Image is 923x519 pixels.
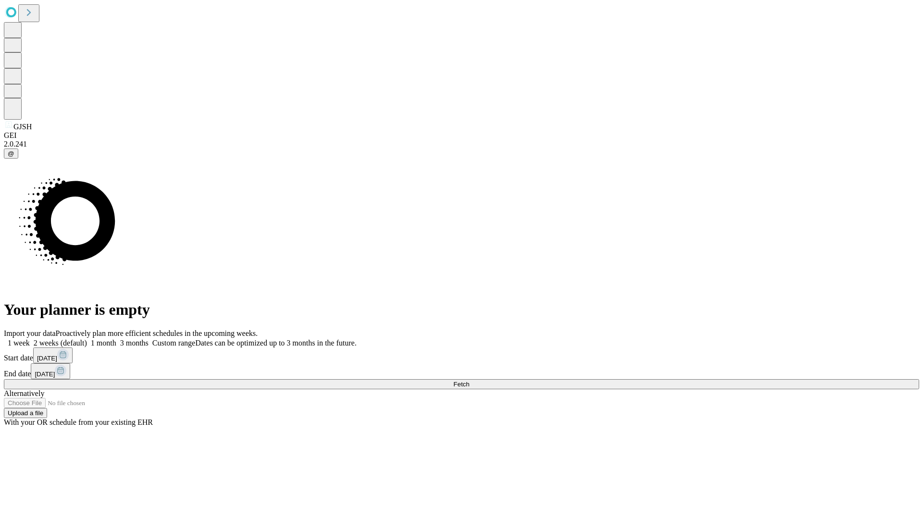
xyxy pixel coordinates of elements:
button: @ [4,148,18,159]
span: [DATE] [37,355,57,362]
span: 1 month [91,339,116,347]
div: 2.0.241 [4,140,919,148]
span: 1 week [8,339,30,347]
button: Upload a file [4,408,47,418]
span: 2 weeks (default) [34,339,87,347]
span: 3 months [120,339,149,347]
span: Fetch [453,381,469,388]
span: Custom range [152,339,195,347]
button: [DATE] [33,347,73,363]
span: [DATE] [35,371,55,378]
h1: Your planner is empty [4,301,919,319]
span: Dates can be optimized up to 3 months in the future. [195,339,356,347]
span: Proactively plan more efficient schedules in the upcoming weeks. [56,329,258,337]
span: Alternatively [4,389,44,397]
span: GJSH [13,123,32,131]
button: [DATE] [31,363,70,379]
span: @ [8,150,14,157]
div: Start date [4,347,919,363]
div: GEI [4,131,919,140]
span: Import your data [4,329,56,337]
span: With your OR schedule from your existing EHR [4,418,153,426]
div: End date [4,363,919,379]
button: Fetch [4,379,919,389]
